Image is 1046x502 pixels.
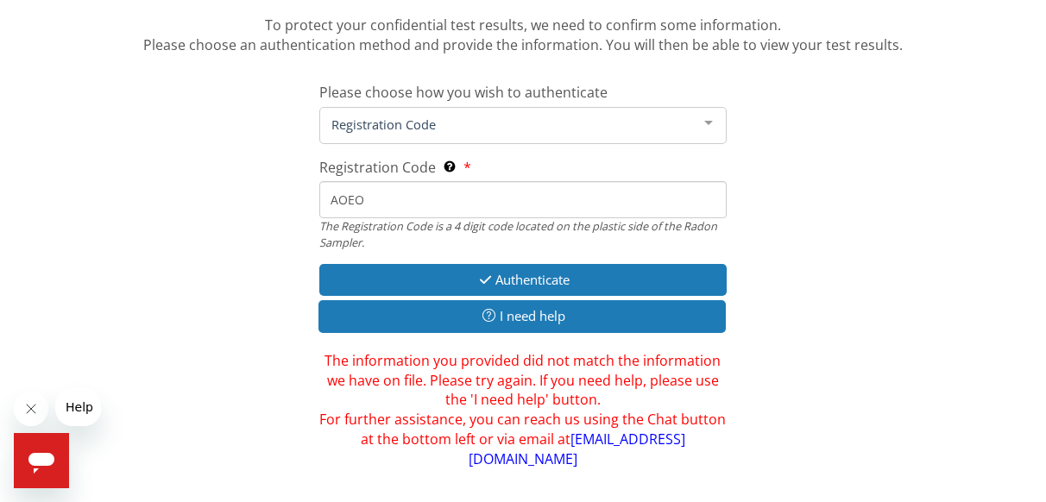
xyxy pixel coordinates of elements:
div: The Registration Code is a 4 digit code located on the plastic side of the Radon Sampler. [319,218,728,250]
iframe: Message from company [55,388,101,426]
iframe: Close message [14,392,48,426]
iframe: Button to launch messaging window [14,433,69,488]
span: The information you provided did not match the information we have on file. Please try again. If ... [319,351,728,469]
span: To protect your confidential test results, we need to confirm some information. Please choose an ... [143,16,903,54]
span: Registration Code [327,115,692,134]
button: Authenticate [319,264,728,296]
button: I need help [318,300,727,332]
span: Registration Code [319,158,436,177]
a: [EMAIL_ADDRESS][DOMAIN_NAME] [469,430,685,468]
span: Please choose how you wish to authenticate [319,83,608,102]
